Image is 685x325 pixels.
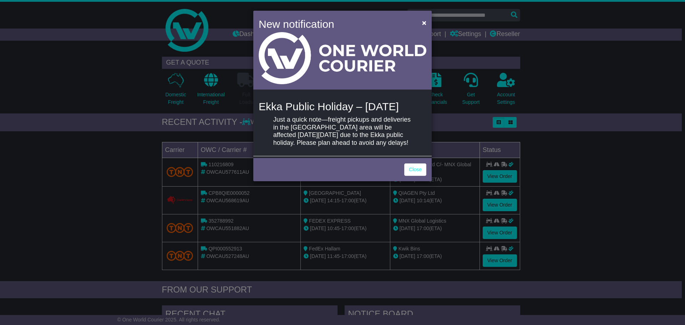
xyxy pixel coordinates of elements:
[259,16,412,32] h4: New notification
[422,19,426,27] span: ×
[418,15,430,30] button: Close
[404,163,426,176] a: Close
[273,116,412,147] p: Just a quick note—freight pickups and deliveries in the [GEOGRAPHIC_DATA] area will be affected [...
[259,101,426,112] h4: Ekka Public Holiday – [DATE]
[259,32,426,84] img: Light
